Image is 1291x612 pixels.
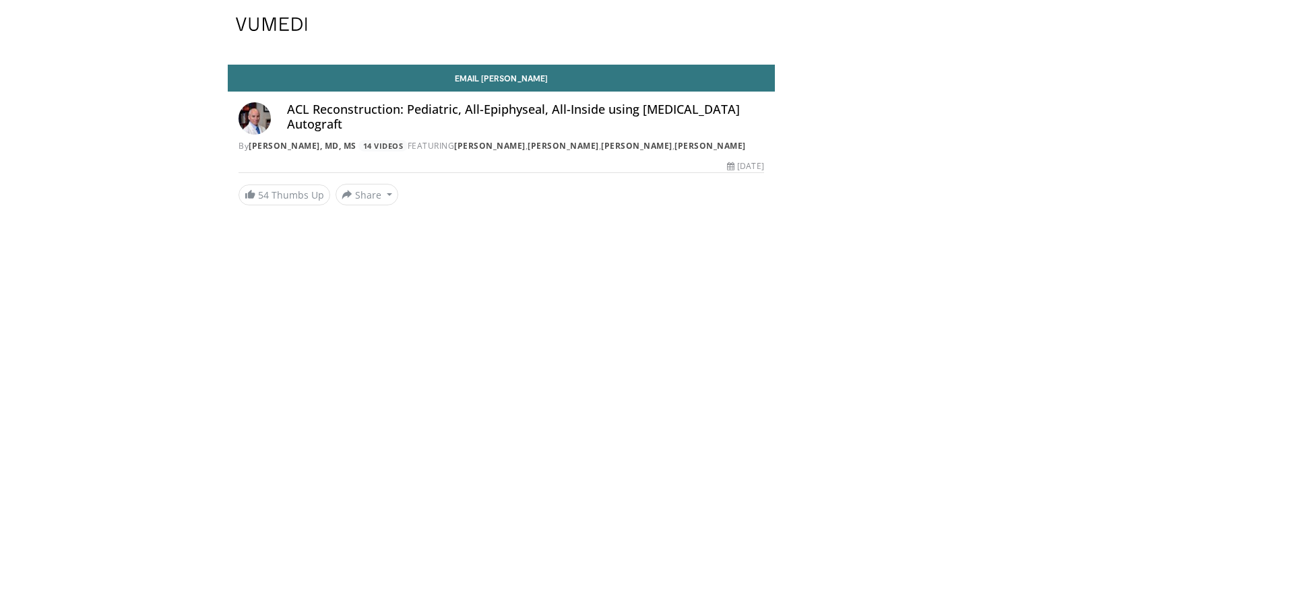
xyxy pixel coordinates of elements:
span: 54 [258,189,269,201]
a: [PERSON_NAME] [454,140,526,151]
a: [PERSON_NAME] [674,140,746,151]
a: [PERSON_NAME], MD, MS [249,140,356,151]
a: Email [PERSON_NAME] [228,65,775,92]
button: Share [336,184,398,205]
a: 14 Videos [358,140,408,151]
div: [DATE] [727,160,763,172]
img: VuMedi Logo [236,18,307,31]
a: [PERSON_NAME] [528,140,599,151]
a: [PERSON_NAME] [601,140,672,151]
h4: ACL Reconstruction: Pediatric, All-Epiphyseal, All-Inside using [MEDICAL_DATA] Autograft [287,102,764,131]
a: 54 Thumbs Up [239,184,330,205]
img: Avatar [239,102,271,135]
div: By FEATURING , , , [239,140,764,152]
